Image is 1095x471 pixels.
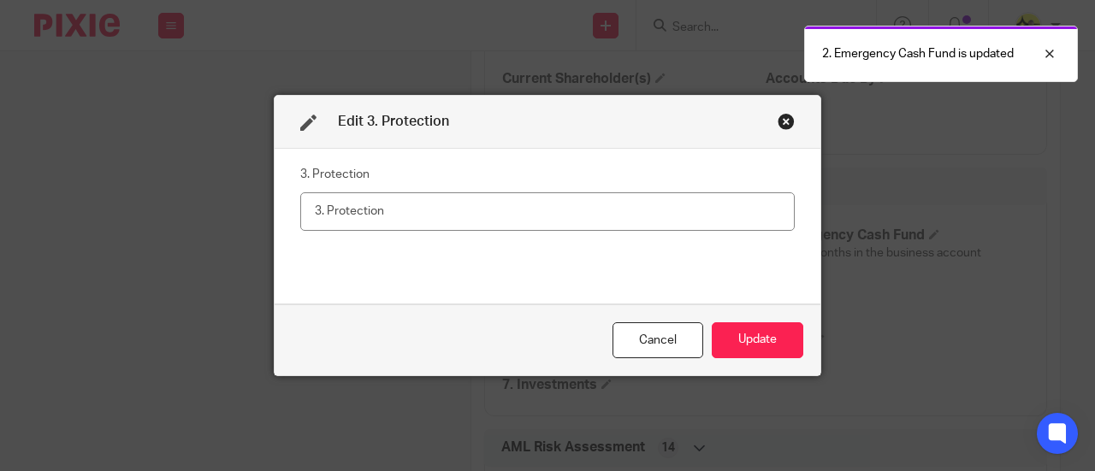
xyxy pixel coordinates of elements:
span: Edit 3. Protection [338,115,449,128]
div: Close this dialog window [613,322,703,359]
input: 3. Protection [300,192,795,231]
button: Update [712,322,803,359]
div: Close this dialog window [778,113,795,130]
label: 3. Protection [300,166,370,183]
p: 2. Emergency Cash Fund is updated [822,45,1014,62]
